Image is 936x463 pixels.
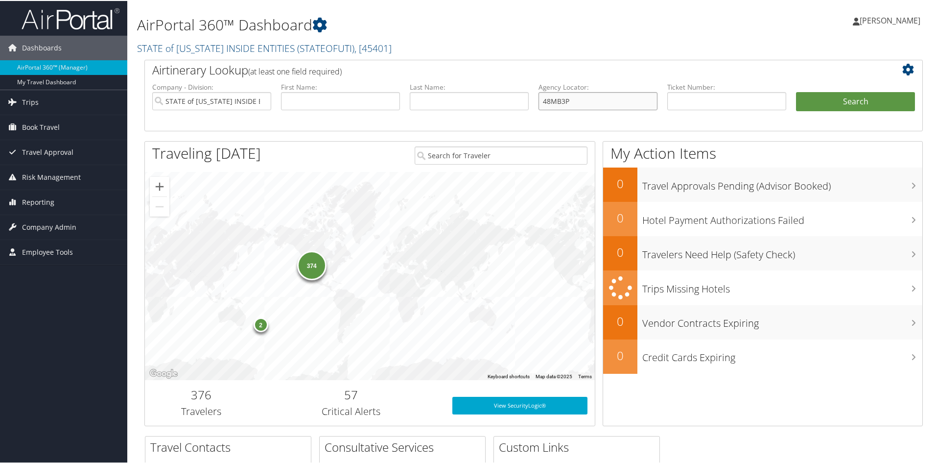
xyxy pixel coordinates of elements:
label: Ticket Number: [667,81,786,91]
h1: Traveling [DATE] [152,142,261,163]
h2: 376 [152,386,250,402]
span: Company Admin [22,214,76,239]
button: Search [796,91,915,111]
h1: AirPortal 360™ Dashboard [137,14,666,34]
input: Search for Traveler [415,146,587,164]
img: airportal-logo.png [22,6,119,29]
span: (at least one field required) [248,65,342,76]
h2: 0 [603,346,637,363]
h2: 0 [603,209,637,225]
h3: Travel Approvals Pending (Advisor Booked) [642,173,922,192]
span: , [ 45401 ] [354,41,392,54]
div: 2 [253,316,268,331]
h2: Airtinerary Lookup [152,61,850,77]
h3: Vendor Contracts Expiring [642,311,922,329]
label: First Name: [281,81,400,91]
span: Travel Approval [22,139,73,164]
h2: 0 [603,174,637,191]
a: 0Credit Cards Expiring [603,339,922,373]
h3: Travelers [152,404,250,417]
a: 0Vendor Contracts Expiring [603,304,922,339]
h2: 57 [265,386,438,402]
h2: Consultative Services [325,438,485,455]
button: Keyboard shortcuts [488,372,530,379]
button: Zoom in [150,176,169,195]
span: Reporting [22,189,54,214]
img: Google [147,366,180,379]
div: 374 [297,250,326,279]
span: Map data ©2025 [536,373,572,378]
h2: Custom Links [499,438,659,455]
h3: Travelers Need Help (Safety Check) [642,242,922,261]
span: ( STATEOFUTI ) [297,41,354,54]
h3: Credit Cards Expiring [642,345,922,364]
label: Agency Locator: [538,81,657,91]
a: 0Travelers Need Help (Safety Check) [603,235,922,269]
h3: Critical Alerts [265,404,438,417]
button: Zoom out [150,196,169,216]
h2: 0 [603,312,637,329]
span: Risk Management [22,164,81,189]
a: Open this area in Google Maps (opens a new window) [147,366,180,379]
h2: Travel Contacts [150,438,311,455]
a: STATE of [US_STATE] INSIDE ENTITIES [137,41,392,54]
a: View SecurityLogic® [452,396,587,414]
span: Employee Tools [22,239,73,264]
h3: Trips Missing Hotels [642,276,922,295]
a: [PERSON_NAME] [853,5,930,34]
a: 0Hotel Payment Authorizations Failed [603,201,922,235]
a: Terms (opens in new tab) [578,373,592,378]
span: [PERSON_NAME] [860,14,920,25]
span: Trips [22,89,39,114]
label: Last Name: [410,81,529,91]
a: Trips Missing Hotels [603,269,922,304]
h1: My Action Items [603,142,922,163]
h3: Hotel Payment Authorizations Failed [642,208,922,226]
span: Book Travel [22,114,60,139]
h2: 0 [603,243,637,260]
a: 0Travel Approvals Pending (Advisor Booked) [603,167,922,201]
label: Company - Division: [152,81,271,91]
span: Dashboards [22,35,62,59]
